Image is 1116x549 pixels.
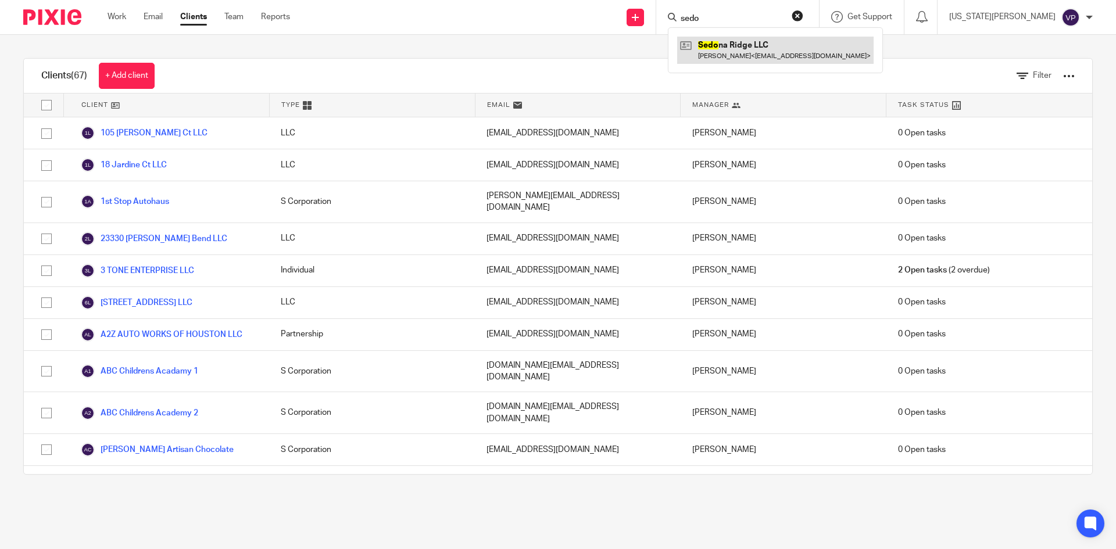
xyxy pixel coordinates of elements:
[898,159,946,171] span: 0 Open tasks
[81,364,198,378] a: ABC Childrens Acadamy 1
[681,181,886,223] div: [PERSON_NAME]
[81,195,95,209] img: svg%3E
[71,71,87,80] span: (67)
[180,11,207,23] a: Clients
[681,466,886,497] div: [PERSON_NAME] [PERSON_NAME]
[23,9,81,25] img: Pixie
[475,181,681,223] div: [PERSON_NAME][EMAIL_ADDRESS][DOMAIN_NAME]
[475,319,681,350] div: [EMAIL_ADDRESS][DOMAIN_NAME]
[81,232,95,246] img: svg%3E
[792,10,803,21] button: Clear
[269,466,475,497] div: Individual
[681,149,886,181] div: [PERSON_NAME]
[681,392,886,433] div: [PERSON_NAME]
[681,351,886,392] div: [PERSON_NAME]
[692,100,729,110] span: Manager
[81,158,167,172] a: 18 Jardine Ct LLC
[898,100,949,110] span: Task Status
[269,117,475,149] div: LLC
[81,264,95,278] img: svg%3E
[475,255,681,286] div: [EMAIL_ADDRESS][DOMAIN_NAME]
[847,13,892,21] span: Get Support
[898,264,947,276] span: 2 Open tasks
[269,351,475,392] div: S Corporation
[81,406,198,420] a: ABC Childrens Academy 2
[681,434,886,465] div: [PERSON_NAME]
[269,434,475,465] div: S Corporation
[679,14,784,24] input: Search
[475,351,681,392] div: [DOMAIN_NAME][EMAIL_ADDRESS][DOMAIN_NAME]
[81,232,227,246] a: 23330 [PERSON_NAME] Bend LLC
[681,117,886,149] div: [PERSON_NAME]
[81,296,192,310] a: [STREET_ADDRESS] LLC
[81,126,208,140] a: 105 [PERSON_NAME] Ct LLC
[269,255,475,286] div: Individual
[898,365,946,377] span: 0 Open tasks
[81,195,169,209] a: 1st Stop Autohaus
[1061,8,1080,27] img: svg%3E
[487,100,510,110] span: Email
[81,126,95,140] img: svg%3E
[681,255,886,286] div: [PERSON_NAME]
[1033,71,1051,80] span: Filter
[81,100,108,110] span: Client
[81,264,194,278] a: 3 TONE ENTERPRISE LLC
[81,364,95,378] img: svg%3E
[898,328,946,340] span: 0 Open tasks
[898,444,946,455] span: 0 Open tasks
[475,466,681,497] div: [EMAIL_ADDRESS][DOMAIN_NAME]
[224,11,244,23] a: Team
[81,443,234,457] a: [PERSON_NAME] Artisan Chocolate
[681,287,886,318] div: [PERSON_NAME]
[898,127,946,139] span: 0 Open tasks
[108,11,126,23] a: Work
[898,407,946,418] span: 0 Open tasks
[269,181,475,223] div: S Corporation
[81,296,95,310] img: svg%3E
[81,328,95,342] img: svg%3E
[898,296,946,308] span: 0 Open tasks
[81,158,95,172] img: svg%3E
[41,70,87,82] h1: Clients
[269,319,475,350] div: Partnership
[475,287,681,318] div: [EMAIL_ADDRESS][DOMAIN_NAME]
[269,149,475,181] div: LLC
[475,149,681,181] div: [EMAIL_ADDRESS][DOMAIN_NAME]
[269,287,475,318] div: LLC
[99,63,155,89] a: + Add client
[81,406,95,420] img: svg%3E
[949,11,1056,23] p: [US_STATE][PERSON_NAME]
[269,223,475,254] div: LLC
[898,232,946,244] span: 0 Open tasks
[681,319,886,350] div: [PERSON_NAME]
[35,94,58,116] input: Select all
[281,100,300,110] span: Type
[81,443,95,457] img: svg%3E
[898,264,990,276] span: (2 overdue)
[475,392,681,433] div: [DOMAIN_NAME][EMAIL_ADDRESS][DOMAIN_NAME]
[898,196,946,207] span: 0 Open tasks
[144,11,163,23] a: Email
[81,328,242,342] a: A2Z AUTO WORKS OF HOUSTON LLC
[269,392,475,433] div: S Corporation
[681,223,886,254] div: [PERSON_NAME]
[475,223,681,254] div: [EMAIL_ADDRESS][DOMAIN_NAME]
[475,117,681,149] div: [EMAIL_ADDRESS][DOMAIN_NAME]
[475,434,681,465] div: [EMAIL_ADDRESS][DOMAIN_NAME]
[261,11,290,23] a: Reports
